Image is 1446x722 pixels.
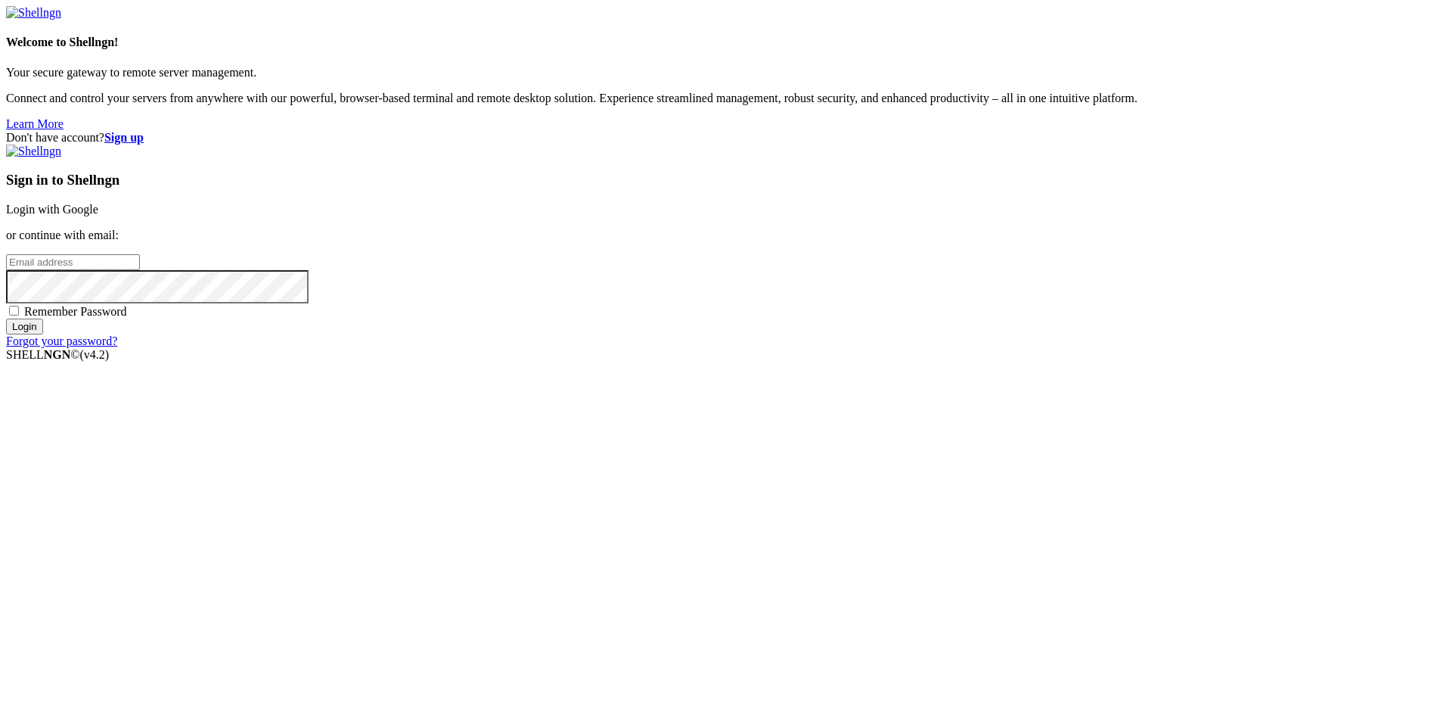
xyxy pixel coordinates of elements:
h3: Sign in to Shellngn [6,172,1440,188]
input: Email address [6,254,140,270]
img: Shellngn [6,6,61,20]
div: Don't have account? [6,131,1440,145]
p: or continue with email: [6,229,1440,242]
img: Shellngn [6,145,61,158]
b: NGN [44,348,71,361]
span: SHELL © [6,348,109,361]
input: Login [6,319,43,335]
a: Login with Google [6,203,98,216]
a: Sign up [104,131,144,144]
span: Remember Password [24,305,127,318]
input: Remember Password [9,306,19,316]
a: Learn More [6,117,64,130]
h4: Welcome to Shellngn! [6,36,1440,49]
span: 4.2.0 [80,348,110,361]
p: Connect and control your servers from anywhere with our powerful, browser-based terminal and remo... [6,92,1440,105]
a: Forgot your password? [6,335,117,347]
p: Your secure gateway to remote server management. [6,66,1440,79]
